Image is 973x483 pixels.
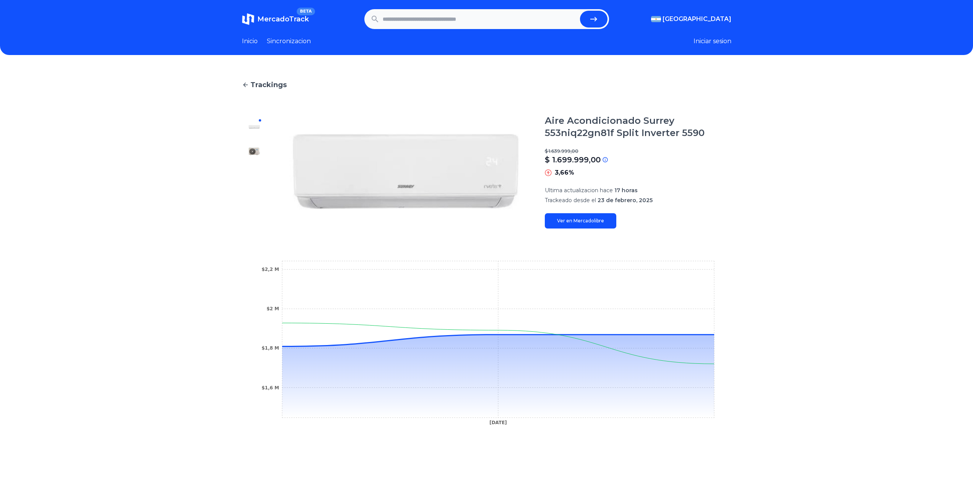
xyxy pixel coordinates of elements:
img: Aire Acondicionado Surrey 553niq22gn81f Split Inverter 5590 [248,121,260,133]
a: Sincronizacion [267,37,311,46]
span: Ultima actualizacion hace [545,187,613,194]
img: Aire Acondicionado Surrey 553niq22gn81f Split Inverter 5590 [282,115,530,229]
span: 17 horas [614,187,638,194]
a: Trackings [242,79,731,90]
span: 23 de febrero, 2025 [598,197,653,204]
tspan: $1,6 M [262,385,279,391]
p: $ 1.639.999,00 [545,148,731,154]
tspan: $2 M [266,306,279,311]
tspan: $2,2 M [262,267,279,272]
tspan: [DATE] [489,420,507,425]
span: BETA [297,8,315,15]
tspan: $1,8 M [262,345,279,351]
span: MercadoTrack [257,15,309,23]
img: MercadoTrack [242,13,254,25]
span: Trackeado desde el [545,197,596,204]
img: Aire Acondicionado Surrey 553niq22gn81f Split Inverter 5590 [248,145,260,157]
span: Trackings [250,79,287,90]
img: Argentina [651,16,661,22]
a: Ver en Mercadolibre [545,213,616,229]
button: Iniciar sesion [694,37,731,46]
p: $ 1.699.999,00 [545,154,601,165]
h1: Aire Acondicionado Surrey 553niq22gn81f Split Inverter 5590 [545,115,731,139]
p: 3,66% [555,168,574,177]
a: MercadoTrackBETA [242,13,309,25]
a: Inicio [242,37,258,46]
span: [GEOGRAPHIC_DATA] [663,15,731,24]
button: [GEOGRAPHIC_DATA] [651,15,731,24]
